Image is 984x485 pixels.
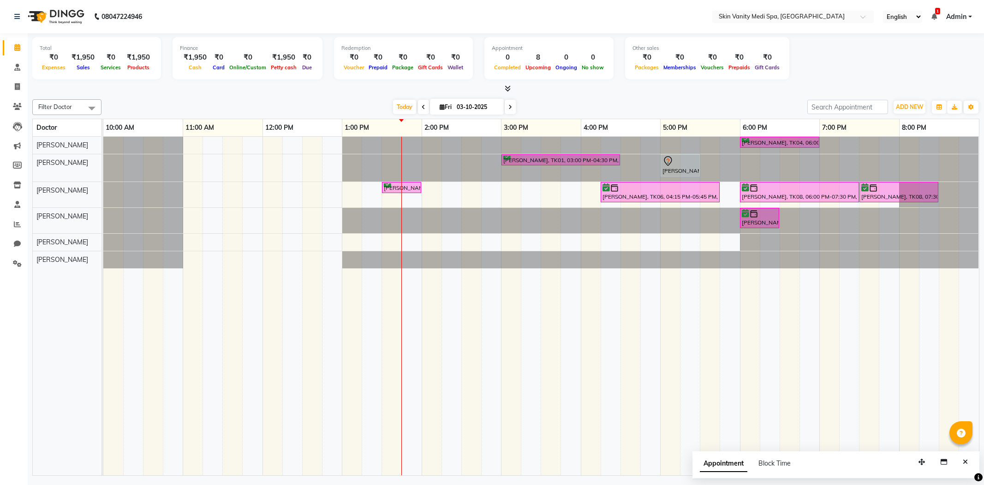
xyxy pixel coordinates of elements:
[579,64,606,71] span: No show
[698,64,726,71] span: Vouchers
[661,64,698,71] span: Memberships
[553,52,579,63] div: 0
[454,100,500,114] input: 2025-10-03
[180,44,315,52] div: Finance
[492,44,606,52] div: Appointment
[752,64,782,71] span: Gift Cards
[740,121,769,134] a: 6:00 PM
[807,100,888,114] input: Search Appointment
[36,141,88,149] span: [PERSON_NAME]
[103,121,137,134] a: 10:00 AM
[502,156,619,164] div: [PERSON_NAME], TK01, 03:00 PM-04:30 PM, SKIN - HYDRA DELUXE TREATMENT
[900,121,929,134] a: 8:00 PM
[741,209,778,227] div: [PERSON_NAME], TK09, 06:00 PM-06:30 PM, IV DRIPS - RE - GLOW DRIP
[74,64,92,71] span: Sales
[390,64,416,71] span: Package
[492,52,523,63] div: 0
[946,12,966,22] span: Admin
[341,64,366,71] span: Voucher
[726,64,752,71] span: Prepaids
[299,52,315,63] div: ₹0
[935,8,940,14] span: 1
[700,455,747,472] span: Appointment
[741,138,818,147] div: [PERSON_NAME], TK04, 06:00 PM-07:00 PM, SKIN - HYDRA SIGNATURE TREATMENT
[661,121,690,134] a: 5:00 PM
[210,64,227,71] span: Card
[24,4,87,30] img: logo
[98,52,123,63] div: ₹0
[300,64,314,71] span: Due
[896,103,923,110] span: ADD NEW
[186,64,204,71] span: Cash
[726,52,752,63] div: ₹0
[437,103,454,110] span: Fri
[227,64,268,71] span: Online/Custom
[553,64,579,71] span: Ongoing
[501,121,531,134] a: 3:00 PM
[662,156,699,175] div: [PERSON_NAME], TK03, 05:00 PM-05:30 PM, LASER - UPPER LIPS
[366,52,390,63] div: ₹0
[98,64,123,71] span: Services
[931,12,937,21] a: 1
[445,52,465,63] div: ₹0
[661,52,698,63] div: ₹0
[422,121,451,134] a: 2:00 PM
[268,52,299,63] div: ₹1,950
[492,64,523,71] span: Completed
[180,52,210,63] div: ₹1,950
[632,52,661,63] div: ₹0
[36,212,88,220] span: [PERSON_NAME]
[36,123,57,132] span: Doctor
[36,158,88,167] span: [PERSON_NAME]
[390,52,416,63] div: ₹0
[36,255,88,264] span: [PERSON_NAME]
[210,52,227,63] div: ₹0
[125,64,152,71] span: Products
[36,238,88,246] span: [PERSON_NAME]
[741,183,858,201] div: [PERSON_NAME], TK08, 06:00 PM-07:30 PM, LASER - FULL LEGS ( [DEMOGRAPHIC_DATA] )
[101,4,142,30] b: 08047224946
[698,52,726,63] div: ₹0
[860,183,937,201] div: [PERSON_NAME], TK08, 07:30 PM-08:30 PM, LASER - FULL FACE
[894,101,925,114] button: ADD NEW
[602,183,719,201] div: [PERSON_NAME], TK06, 04:15 PM-05:45 PM, SKIN - HYDRA DELUXE TREATMENT
[40,52,68,63] div: ₹0
[183,121,216,134] a: 11:00 AM
[68,52,98,63] div: ₹1,950
[752,52,782,63] div: ₹0
[445,64,465,71] span: Wallet
[581,121,610,134] a: 4:00 PM
[38,103,72,110] span: Filter Doctor
[40,64,68,71] span: Expenses
[341,44,465,52] div: Redemption
[383,183,420,192] div: [PERSON_NAME], TK05, 01:30 PM-02:00 PM, LASER - FULL BIKINI
[416,64,445,71] span: Gift Cards
[36,186,88,194] span: [PERSON_NAME]
[523,64,553,71] span: Upcoming
[268,64,299,71] span: Petty cash
[341,52,366,63] div: ₹0
[393,100,416,114] span: Today
[366,64,390,71] span: Prepaid
[523,52,553,63] div: 8
[758,459,791,467] span: Block Time
[123,52,154,63] div: ₹1,950
[416,52,445,63] div: ₹0
[820,121,849,134] a: 7:00 PM
[632,44,782,52] div: Other sales
[579,52,606,63] div: 0
[263,121,296,134] a: 12:00 PM
[632,64,661,71] span: Packages
[342,121,371,134] a: 1:00 PM
[227,52,268,63] div: ₹0
[40,44,154,52] div: Total
[945,448,975,476] iframe: chat widget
